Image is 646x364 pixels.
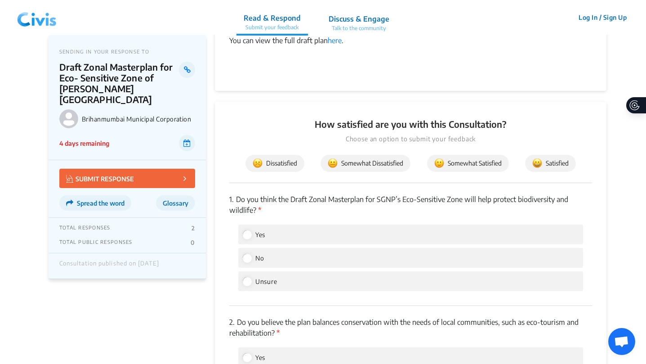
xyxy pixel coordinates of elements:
[321,155,410,172] button: Somewhat Dissatisfied
[245,155,304,172] button: Dissatisfied
[329,24,389,32] p: Talk to the community
[59,225,111,232] p: TOTAL RESPONSES
[59,139,109,148] p: 4 days remaining
[328,158,338,168] img: somewhat_dissatisfied.svg
[13,4,60,31] img: navlogo.png
[59,109,78,128] img: Brihanmumbai Municipal Corporation logo
[229,318,235,327] span: 2.
[229,24,592,78] div: You can view the full draft plan .
[253,158,263,168] img: dissatisfied.svg
[191,239,195,246] p: 0
[434,158,502,168] span: Somewhat Satisfied
[532,158,542,168] img: satisfied.svg
[255,354,266,361] span: Yes
[434,158,444,168] img: somewhat_satisfied.svg
[59,239,133,246] p: TOTAL PUBLIC RESPONSES
[608,328,635,355] div: Open chat
[243,277,251,285] input: Unsure
[82,115,195,123] p: Brihanmumbai Municipal Corporation
[244,23,301,31] p: Submit your feedback
[244,13,301,23] p: Read & Respond
[229,118,592,130] p: How satisfied are you with this Consultation?
[255,231,266,238] span: Yes
[192,225,195,232] p: 2
[573,10,633,24] button: Log In / Sign Up
[163,199,188,207] span: Glossary
[229,317,592,338] p: Do you believe the plan balances conservation with the needs of local communities, such as eco-to...
[328,158,403,168] span: Somewhat Dissatisfied
[427,155,509,172] button: Somewhat Satisfied
[329,13,389,24] p: Discuss & Engage
[253,158,297,168] span: Dissatisfied
[229,194,592,216] p: Do you think the Draft Zonal Masterplan for SGNP’s Eco-Sensitive Zone will help protect biodivers...
[328,36,342,45] a: here
[156,195,195,211] button: Glossary
[229,195,234,204] span: 1.
[66,175,73,183] img: Vector.jpg
[66,173,134,184] p: SUBMIT RESPONSE
[532,158,569,168] span: Satisfied
[525,155,576,172] button: Satisfied
[255,278,277,285] span: Unsure
[59,169,195,188] button: SUBMIT RESPONSE
[59,195,131,211] button: Spread the word
[243,353,251,361] input: Yes
[77,199,125,207] span: Spread the word
[59,49,195,54] p: SENDING IN YOUR RESPONSE TO
[59,260,159,272] div: Consultation published on [DATE]
[229,134,592,144] p: Choose an option to submit your feedback
[255,254,264,262] span: No
[243,230,251,238] input: Yes
[243,254,251,262] input: No
[59,62,179,105] p: Draft Zonal Masterplan for Eco- Sensitive Zone of [PERSON_NAME][GEOGRAPHIC_DATA]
